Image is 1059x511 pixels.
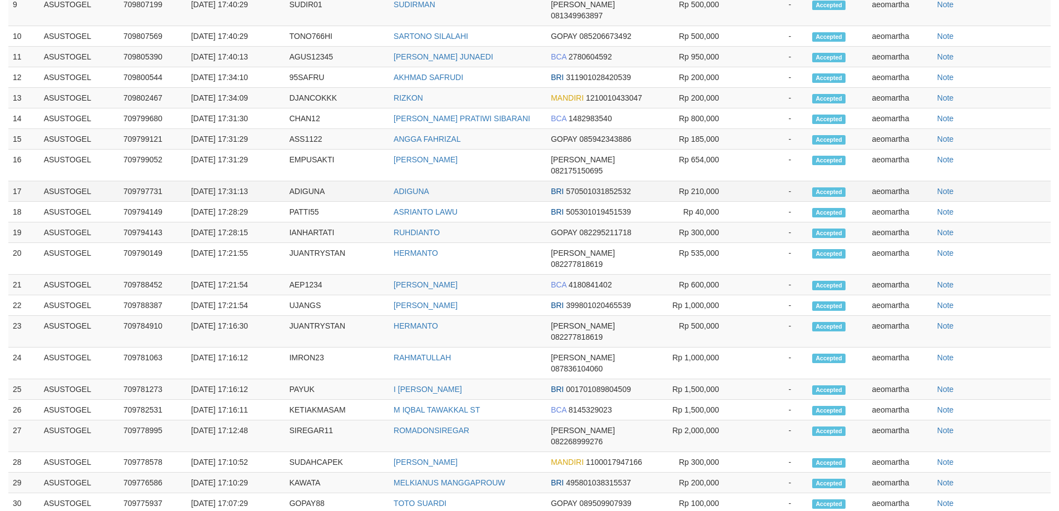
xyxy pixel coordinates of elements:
[39,452,119,473] td: ASUSTOGEL
[119,348,187,379] td: 709781063
[812,73,846,83] span: Accepted
[736,379,808,400] td: -
[551,333,603,341] span: 082277818619
[394,187,429,196] a: ADIGUNA
[937,207,954,216] a: Note
[394,32,468,41] a: SARTONO SILALAHI
[867,222,932,243] td: aeomartha
[119,243,187,275] td: 709790149
[569,52,612,61] span: 2780604592
[39,316,119,348] td: ASUSTOGEL
[651,379,736,400] td: Rp 1,500,000
[394,135,461,143] a: ANGGA FAHRIZAL
[119,452,187,473] td: 709778578
[39,47,119,67] td: ASUSTOGEL
[39,473,119,493] td: ASUSTOGEL
[8,473,39,493] td: 29
[651,108,736,129] td: Rp 800,000
[187,202,285,222] td: [DATE] 17:28:29
[736,67,808,88] td: -
[651,473,736,493] td: Rp 200,000
[937,52,954,61] a: Note
[651,400,736,420] td: Rp 1,500,000
[586,458,642,467] span: 1100017947166
[8,129,39,150] td: 15
[812,354,846,363] span: Accepted
[867,452,932,473] td: aeomartha
[812,426,846,436] span: Accepted
[812,156,846,165] span: Accepted
[551,478,564,487] span: BRI
[39,379,119,400] td: ASUSTOGEL
[551,166,603,175] span: 082175150695
[119,400,187,420] td: 709782531
[867,243,932,275] td: aeomartha
[187,316,285,348] td: [DATE] 17:16:30
[551,155,615,164] span: [PERSON_NAME]
[812,406,846,415] span: Accepted
[39,181,119,202] td: ASUSTOGEL
[566,478,631,487] span: 495801038315537
[551,405,566,414] span: BCA
[394,280,458,289] a: [PERSON_NAME]
[551,437,603,446] span: 082268999276
[187,452,285,473] td: [DATE] 17:10:52
[937,458,954,467] a: Note
[187,275,285,295] td: [DATE] 17:21:54
[394,52,493,61] a: [PERSON_NAME] JUNAEDI
[39,150,119,181] td: ASUSTOGEL
[8,108,39,129] td: 14
[187,47,285,67] td: [DATE] 17:40:13
[119,181,187,202] td: 709797731
[394,301,458,310] a: [PERSON_NAME]
[8,67,39,88] td: 12
[285,473,389,493] td: KAWATA
[187,181,285,202] td: [DATE] 17:31:13
[579,499,631,508] span: 089509907939
[569,280,612,289] span: 4180841402
[394,353,451,362] a: RAHMATULLAH
[551,135,577,143] span: GOPAY
[736,202,808,222] td: -
[569,405,612,414] span: 8145329023
[867,295,932,316] td: aeomartha
[187,88,285,108] td: [DATE] 17:34:09
[736,88,808,108] td: -
[566,73,631,82] span: 311901028420539
[39,420,119,452] td: ASUSTOGEL
[551,260,603,269] span: 082277818619
[937,405,954,414] a: Note
[285,348,389,379] td: IMRON23
[285,47,389,67] td: AGUS12345
[187,420,285,452] td: [DATE] 17:12:48
[551,11,603,20] span: 081349963897
[39,295,119,316] td: ASUSTOGEL
[8,202,39,222] td: 18
[285,129,389,150] td: ASS1122
[394,458,458,467] a: [PERSON_NAME]
[39,400,119,420] td: ASUSTOGEL
[937,249,954,257] a: Note
[39,129,119,150] td: ASUSTOGEL
[867,316,932,348] td: aeomartha
[119,202,187,222] td: 709794149
[394,207,458,216] a: ASRIANTO LAWU
[867,420,932,452] td: aeomartha
[551,93,584,102] span: MANDIRI
[394,228,440,237] a: RUHDIANTO
[285,88,389,108] td: DJANCOKKK
[394,385,462,394] a: I [PERSON_NAME]
[566,207,631,216] span: 505301019451539
[8,420,39,452] td: 27
[736,243,808,275] td: -
[812,499,846,509] span: Accepted
[812,208,846,217] span: Accepted
[812,229,846,238] span: Accepted
[736,26,808,47] td: -
[39,26,119,47] td: ASUSTOGEL
[651,295,736,316] td: Rp 1,000,000
[566,385,631,394] span: 001701089804509
[937,499,954,508] a: Note
[187,400,285,420] td: [DATE] 17:16:11
[285,400,389,420] td: KETIAKMASAM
